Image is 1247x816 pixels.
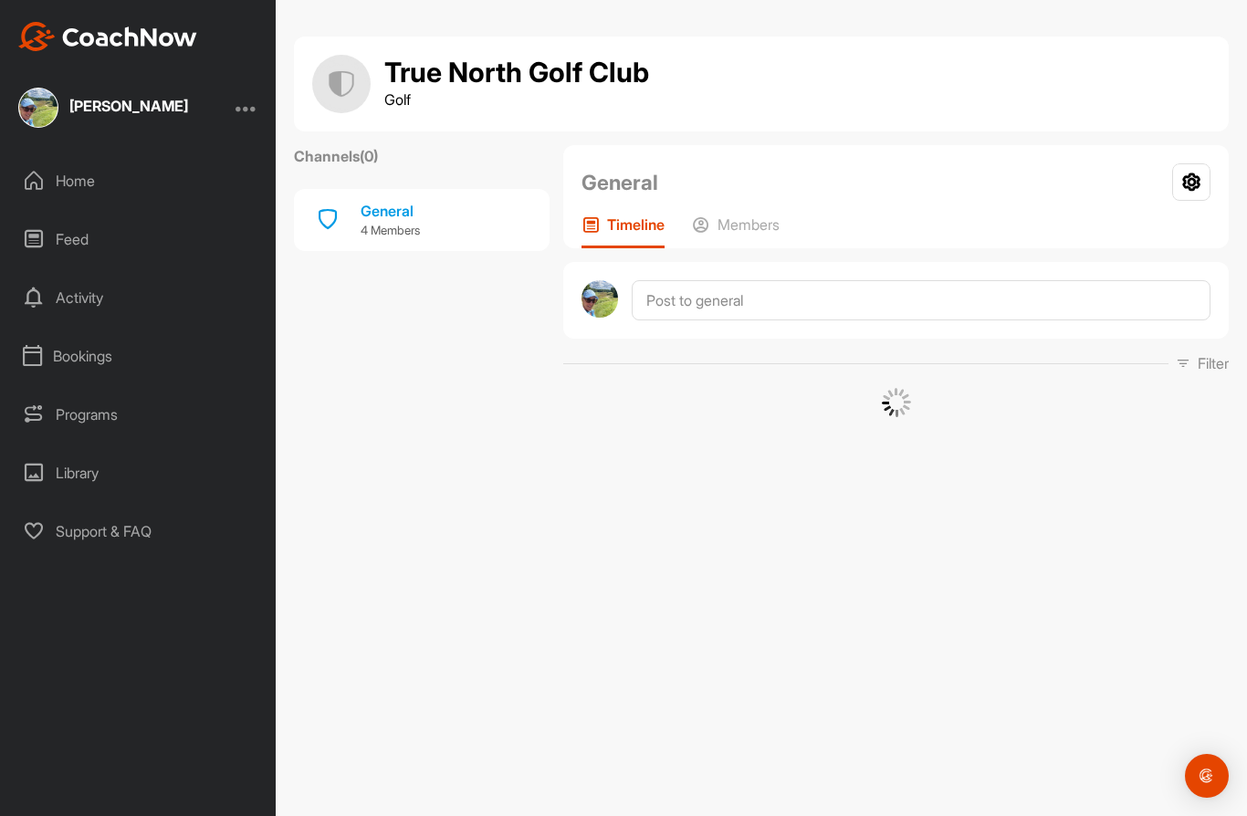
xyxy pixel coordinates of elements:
div: Library [10,450,267,496]
img: avatar [582,280,618,317]
div: General [361,200,420,222]
div: [PERSON_NAME] [69,99,188,113]
p: 4 Members [361,222,420,240]
p: Golf [384,89,649,110]
img: group [312,55,371,113]
h2: General [582,167,658,198]
img: CoachNow [18,22,197,51]
img: G6gVgL6ErOh57ABN0eRmCEwV0I4iEi4d8EwaPGI0tHgoAbU4EAHFLEQAh+QQFCgALACwIAA4AGAASAAAEbHDJSesaOCdk+8xg... [882,388,911,417]
label: Channels ( 0 ) [294,145,378,167]
p: Timeline [607,215,665,234]
div: Bookings [10,333,267,379]
h1: True North Golf Club [384,58,649,89]
div: Programs [10,392,267,437]
div: Activity [10,275,267,320]
div: Support & FAQ [10,508,267,554]
div: Home [10,158,267,204]
p: Members [718,215,780,234]
div: Feed [10,216,267,262]
p: Filter [1198,352,1229,374]
div: Open Intercom Messenger [1185,754,1229,798]
img: square_a982331834ea449c1903f119262b4e0e.jpg [18,88,58,128]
